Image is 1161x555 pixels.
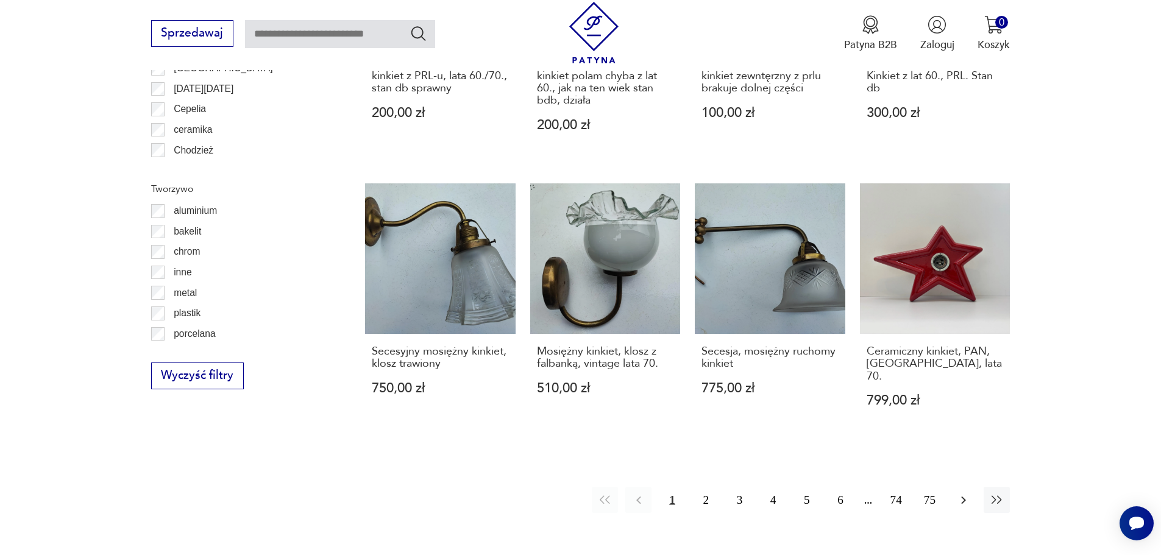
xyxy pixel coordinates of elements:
[844,15,897,52] button: Patyna B2B
[726,487,753,513] button: 3
[174,122,212,138] p: ceramika
[917,487,943,513] button: 75
[365,183,516,436] a: Secesyjny mosiężny kinkiet, klosz trawionySecesyjny mosiężny kinkiet, klosz trawiony750,00 zł
[372,107,509,119] p: 200,00 zł
[844,38,897,52] p: Patyna B2B
[151,362,244,389] button: Wyczyść filtry
[372,345,509,370] h3: Secesyjny mosiężny kinkiet, klosz trawiony
[151,20,233,47] button: Sprzedawaj
[867,70,1004,95] h3: Kinkiet z lat 60., PRL. Stan db
[174,143,213,158] p: Chodzież
[537,345,674,370] h3: Mosiężny kinkiet, klosz z falbanką, vintage lata 70.
[701,70,839,95] h3: kinkiet zewntęrzny z prlu brakuje dolnej części
[920,38,954,52] p: Zaloguj
[861,15,880,34] img: Ikona medalu
[537,382,674,395] p: 510,00 zł
[844,15,897,52] a: Ikona medaluPatyna B2B
[860,183,1010,436] a: Ceramiczny kinkiet, PAN, Niemcy, lata 70.Ceramiczny kinkiet, PAN, [GEOGRAPHIC_DATA], lata 70.799,...
[794,487,820,513] button: 5
[410,24,427,42] button: Szukaj
[174,163,210,179] p: Ćmielów
[537,119,674,132] p: 200,00 zł
[867,394,1004,407] p: 799,00 zł
[760,487,786,513] button: 4
[563,2,625,63] img: Patyna - sklep z meblami i dekoracjami vintage
[174,101,206,117] p: Cepelia
[978,15,1010,52] button: 0Koszyk
[1120,506,1154,540] iframe: Smartsupp widget button
[928,15,946,34] img: Ikonka użytkownika
[695,183,845,436] a: Secesja, mosiężny ruchomy kinkietSecesja, mosiężny ruchomy kinkiet775,00 zł
[995,16,1008,29] div: 0
[827,487,853,513] button: 6
[693,487,719,513] button: 2
[659,487,685,513] button: 1
[174,326,216,342] p: porcelana
[174,244,200,260] p: chrom
[151,29,233,39] a: Sprzedawaj
[174,285,197,301] p: metal
[372,70,509,95] h3: kinkiet z PRL-u, lata 60./70., stan db sprawny
[151,181,330,197] p: Tworzywo
[883,487,909,513] button: 74
[530,183,681,436] a: Mosiężny kinkiet, klosz z falbanką, vintage lata 70.Mosiężny kinkiet, klosz z falbanką, vintage l...
[174,81,233,97] p: [DATE][DATE]
[701,345,839,370] h3: Secesja, mosiężny ruchomy kinkiet
[984,15,1003,34] img: Ikona koszyka
[701,107,839,119] p: 100,00 zł
[174,305,201,321] p: plastik
[701,382,839,395] p: 775,00 zł
[537,70,674,107] h3: kinkiet polam chyba z lat 60., jak na ten wiek stan bdb, działa
[920,15,954,52] button: Zaloguj
[978,38,1010,52] p: Koszyk
[174,203,217,219] p: aluminium
[867,345,1004,383] h3: Ceramiczny kinkiet, PAN, [GEOGRAPHIC_DATA], lata 70.
[174,224,201,239] p: bakelit
[867,107,1004,119] p: 300,00 zł
[174,346,204,362] p: porcelit
[174,264,191,280] p: inne
[372,382,509,395] p: 750,00 zł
